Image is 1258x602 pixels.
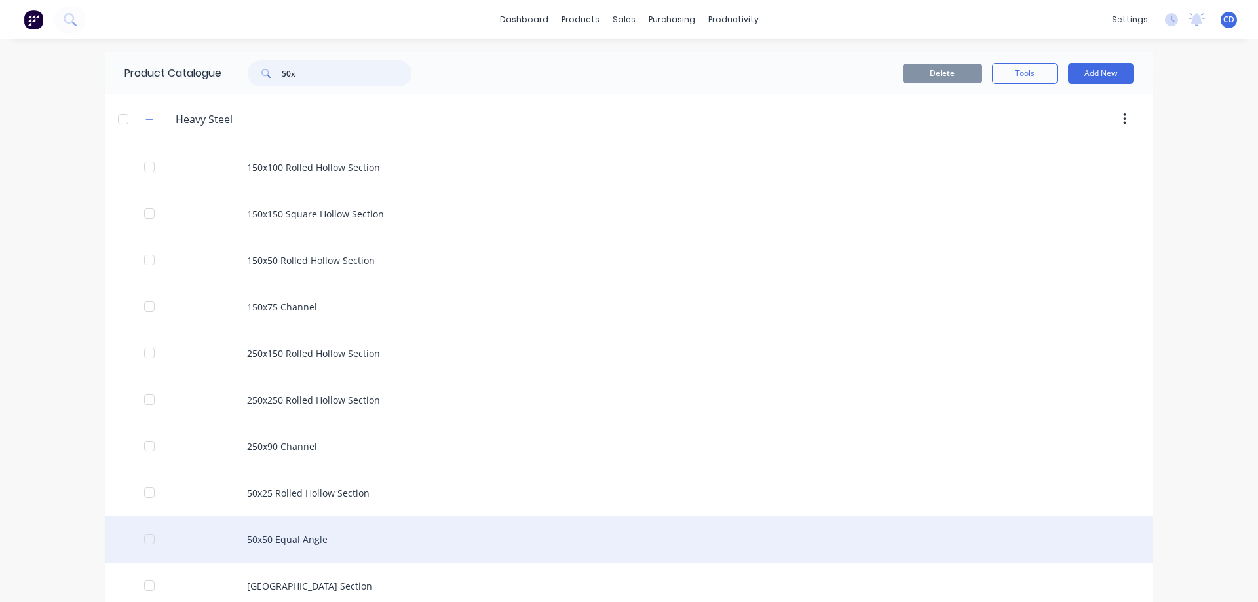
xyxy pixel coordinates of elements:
div: 50x25 Rolled Hollow Section [105,470,1153,516]
button: Add New [1068,63,1134,84]
div: 150x50 Rolled Hollow Section [105,237,1153,284]
input: Search... [282,60,411,86]
input: Enter category name [176,111,331,127]
div: Product Catalogue [105,52,221,94]
div: 50x50 Equal Angle [105,516,1153,563]
div: productivity [702,10,765,29]
div: purchasing [642,10,702,29]
div: 250x90 Channel [105,423,1153,470]
div: 250x250 Rolled Hollow Section [105,377,1153,423]
button: Tools [992,63,1058,84]
div: 150x150 Square Hollow Section [105,191,1153,237]
div: settings [1105,10,1154,29]
div: 150x75 Channel [105,284,1153,330]
img: Factory [24,10,43,29]
button: Delete [903,64,982,83]
div: sales [606,10,642,29]
a: dashboard [493,10,555,29]
div: 150x100 Rolled Hollow Section [105,144,1153,191]
div: 250x150 Rolled Hollow Section [105,330,1153,377]
span: CD [1223,14,1234,26]
div: products [555,10,606,29]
